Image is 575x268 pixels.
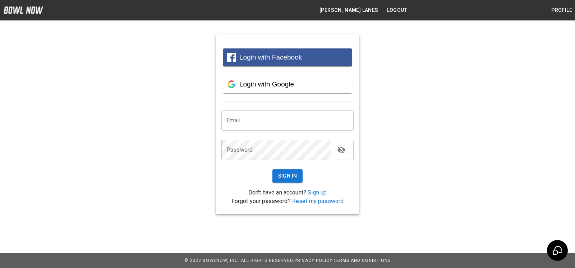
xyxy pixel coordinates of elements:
button: toggle password visibility [334,143,349,157]
button: Logout [384,4,410,17]
button: Login with Google [223,75,352,93]
button: Login with Facebook [223,48,352,66]
span: © 2022 BowlNow, Inc. All Rights Reserved. [184,258,294,263]
img: logo [4,6,43,14]
button: Sign In [272,169,303,183]
p: Forgot your password? [221,197,354,206]
p: Don't have an account? [221,188,354,197]
a: Privacy Policy [294,258,332,263]
a: Sign up [308,189,327,196]
button: Profile [548,4,575,17]
button: [PERSON_NAME] Lanes [317,4,381,17]
span: Login with Facebook [239,53,302,61]
span: Login with Google [239,80,294,88]
a: Reset my password [292,198,344,204]
a: Terms and Conditions [333,258,391,263]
